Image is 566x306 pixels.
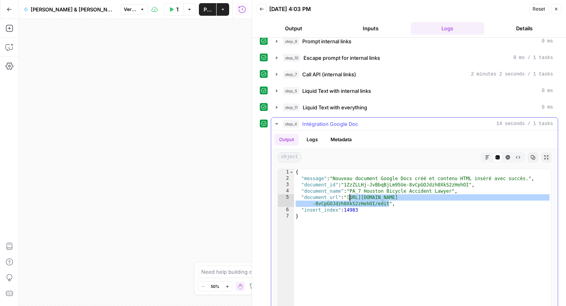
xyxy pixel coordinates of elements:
button: Logs [411,22,485,35]
button: Version 11 [120,4,148,15]
button: 0 ms [271,101,558,114]
button: Details [487,22,561,35]
button: Output [257,22,331,35]
button: 0 ms / 1 tasks [271,52,558,64]
span: Call API (internal links) [302,70,356,78]
span: 0 ms [542,104,553,111]
button: Metadata [326,134,357,146]
span: step_7 [283,70,299,78]
span: 14 seconds / 1 tasks [496,120,553,127]
div: 3 [278,182,294,188]
button: [PERSON_NAME] & [PERSON_NAME] - Optimization pages for LLMs [19,3,119,16]
div: 6 [278,207,294,213]
button: 0 ms [271,85,558,97]
span: step_4 [283,120,299,128]
button: 0 ms [271,35,558,48]
span: 50% [211,283,219,289]
div: 2 [278,175,294,182]
span: Test Workflow [176,6,178,13]
button: Output [274,134,299,146]
button: Reset [529,4,549,14]
button: 14 seconds / 1 tasks [271,118,558,130]
span: step_11 [283,103,300,111]
span: Version 11 [124,6,138,13]
span: Toggle code folding, rows 1 through 7 [289,169,294,175]
button: 2 minutes 2 seconds / 1 tasks [271,68,558,81]
span: step_10 [283,54,300,62]
button: Inputs [334,22,408,35]
span: step_9 [283,37,299,45]
span: Liquid Text with everything [303,103,367,111]
span: Reset [533,6,545,13]
button: Test Workflow [164,3,183,16]
div: 1 [278,169,294,175]
span: 0 ms [542,38,553,45]
span: object [277,152,301,162]
span: Intégration Google Doc [302,120,358,128]
button: Publish [199,3,216,16]
span: Prompt internal links [302,37,351,45]
span: Liquid Text with internal links [302,87,371,95]
button: Logs [302,134,323,146]
span: 2 minutes 2 seconds / 1 tasks [471,71,553,78]
span: Escape prompt for internal links [303,54,380,62]
div: 4 [278,188,294,194]
span: step_5 [283,87,299,95]
div: 5 [278,194,294,207]
span: Publish [204,6,211,13]
div: 7 [278,213,294,219]
span: 0 ms / 1 tasks [513,54,553,61]
span: [PERSON_NAME] & [PERSON_NAME] - Optimization pages for LLMs [31,6,114,13]
span: 0 ms [542,87,553,94]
